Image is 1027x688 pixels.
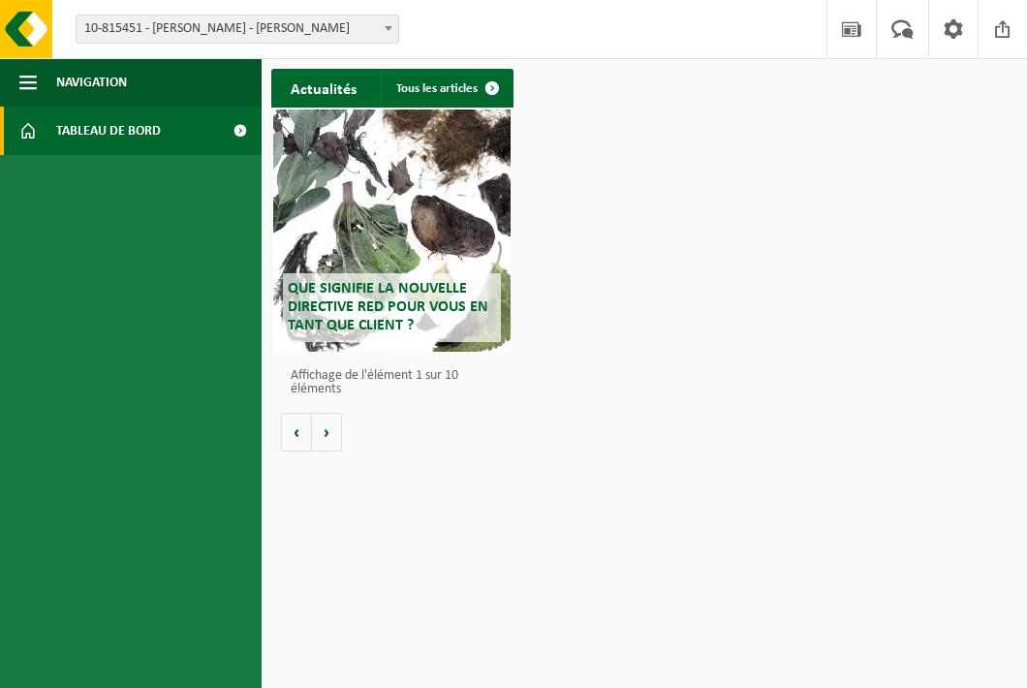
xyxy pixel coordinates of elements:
span: Tableau de bord [56,107,161,155]
span: 10-815451 - MASURE, ERIC - BAUDOUR [77,16,398,43]
span: 10-815451 - MASURE, ERIC - BAUDOUR [76,15,399,44]
a: Tous les articles [381,69,512,108]
h2: Actualités [271,69,376,107]
a: Que signifie la nouvelle directive RED pour vous en tant que client ? [273,109,511,352]
button: Vorige [281,413,312,452]
span: Que signifie la nouvelle directive RED pour vous en tant que client ? [288,281,488,333]
p: Affichage de l'élément 1 sur 10 éléments [291,369,504,396]
span: Navigation [56,58,127,107]
button: Volgende [312,413,342,452]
